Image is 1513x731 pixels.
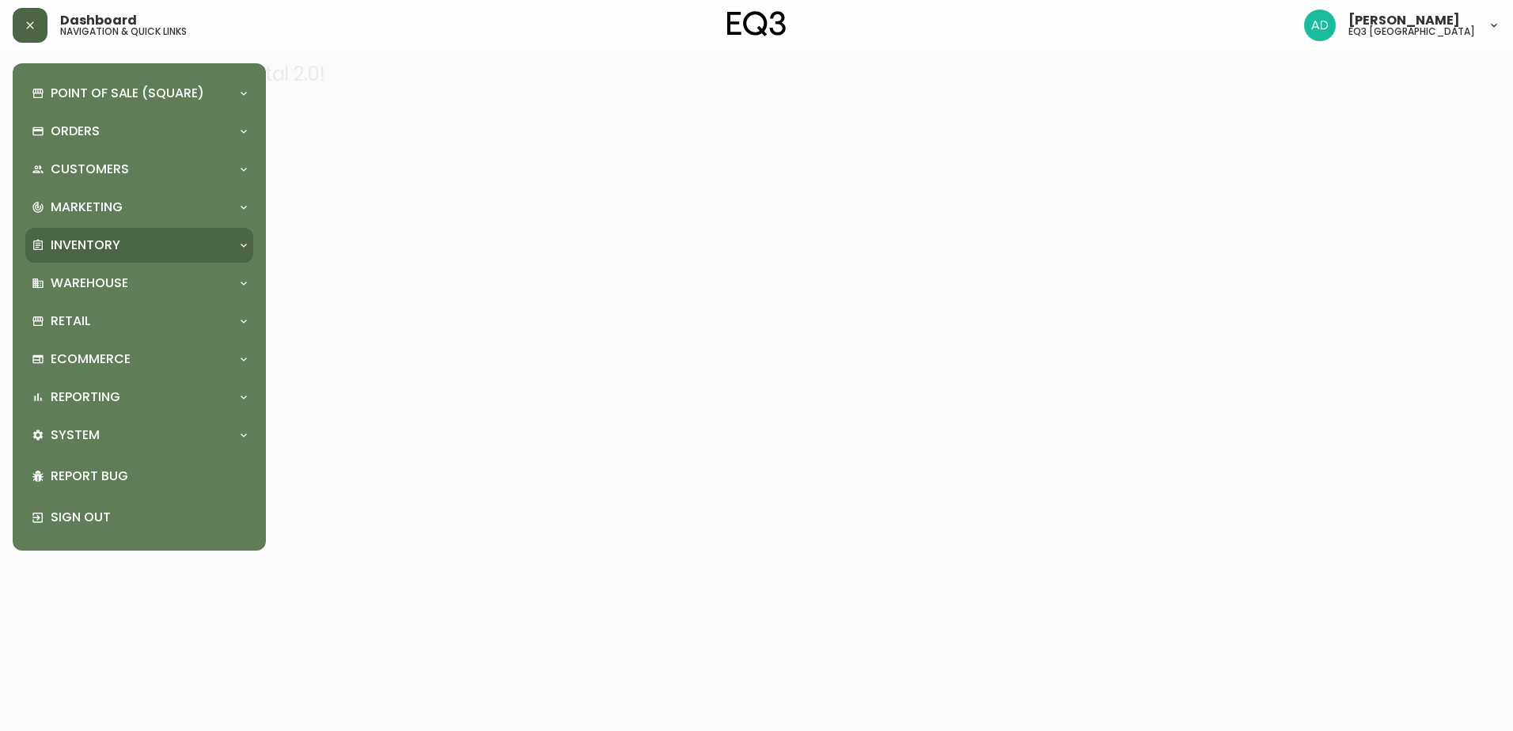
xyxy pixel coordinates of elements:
div: System [25,418,253,453]
div: Retail [25,304,253,339]
img: 308eed972967e97254d70fe596219f44 [1304,9,1336,41]
div: Report Bug [25,456,253,497]
div: Customers [25,152,253,187]
p: Reporting [51,388,120,406]
p: Point of Sale (Square) [51,85,204,102]
p: Ecommerce [51,350,131,368]
h5: eq3 [GEOGRAPHIC_DATA] [1348,27,1475,36]
p: Warehouse [51,275,128,292]
div: Warehouse [25,266,253,301]
p: Report Bug [51,468,247,485]
div: Inventory [25,228,253,263]
p: System [51,426,100,444]
p: Customers [51,161,129,178]
p: Marketing [51,199,123,216]
div: Ecommerce [25,342,253,377]
div: Marketing [25,190,253,225]
span: Dashboard [60,14,137,27]
p: Retail [51,312,90,330]
div: Sign Out [25,497,253,538]
div: Reporting [25,380,253,415]
span: [PERSON_NAME] [1348,14,1460,27]
h5: navigation & quick links [60,27,187,36]
p: Sign Out [51,509,247,526]
div: Orders [25,114,253,149]
p: Orders [51,123,100,140]
div: Point of Sale (Square) [25,76,253,111]
img: logo [727,11,786,36]
p: Inventory [51,237,120,254]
